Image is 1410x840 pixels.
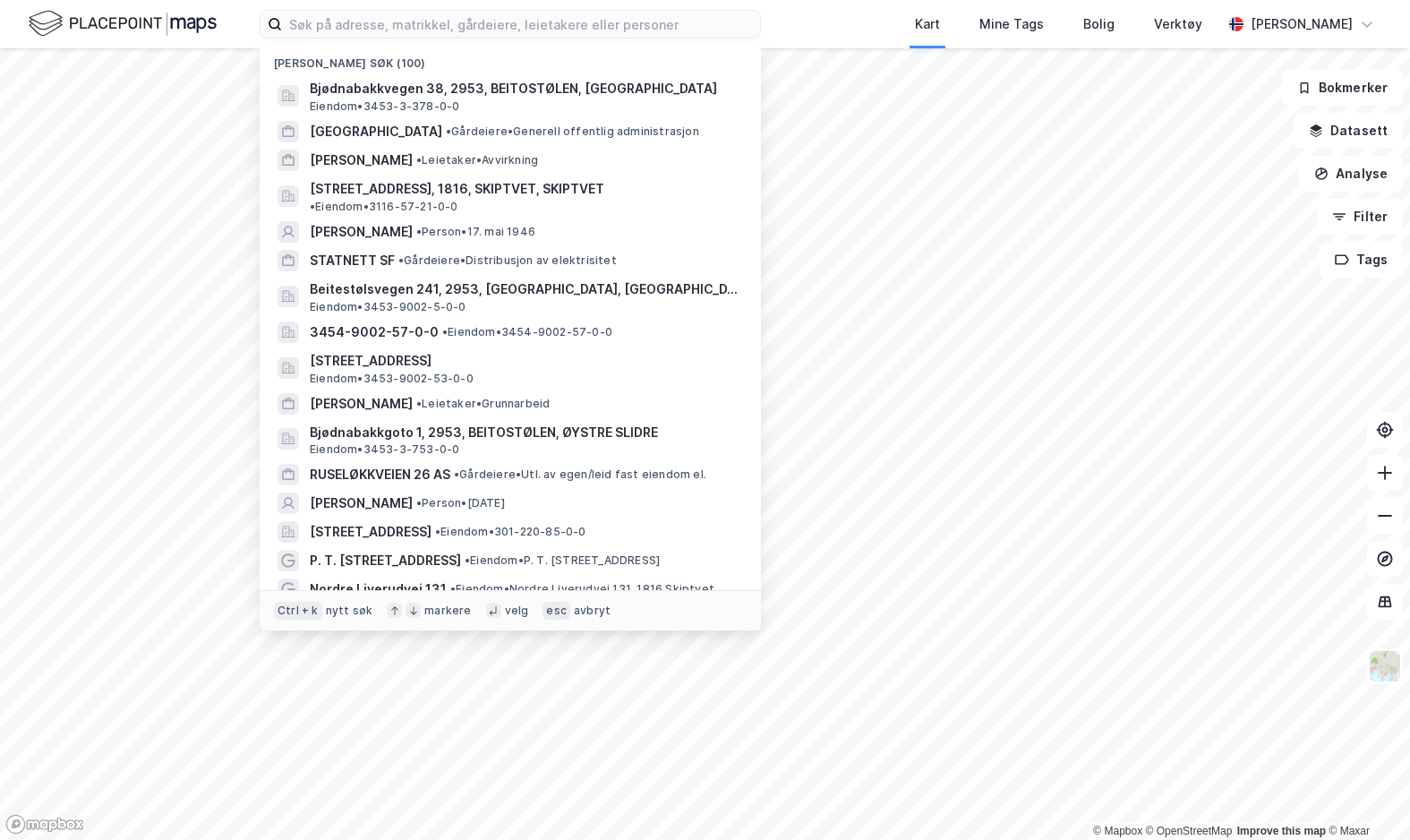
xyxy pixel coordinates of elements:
[416,153,538,167] span: Leietaker • Avvirkning
[310,393,413,415] span: [PERSON_NAME]
[260,42,761,74] div: [PERSON_NAME] søk (100)
[979,13,1044,35] div: Mine Tags
[1251,13,1353,35] div: [PERSON_NAME]
[416,397,422,410] span: •
[1093,825,1142,837] a: Mapbox
[310,550,461,571] span: P. T. [STREET_ADDRESS]
[1237,825,1326,837] a: Improve this map
[1294,113,1403,149] button: Datasett
[274,602,322,620] div: Ctrl + k
[1299,156,1403,192] button: Analyse
[435,525,586,539] span: Eiendom • 301-220-85-0-0
[442,325,612,339] span: Eiendom • 3454-9002-57-0-0
[416,397,550,411] span: Leietaker • Grunnarbeid
[1317,199,1403,235] button: Filter
[446,124,699,139] span: Gårdeiere • Generell offentlig administrasjon
[310,579,447,600] span: Nordre Liverudvei 131
[465,553,470,567] span: •
[326,604,373,618] div: nytt søk
[446,124,451,138] span: •
[29,8,217,39] img: logo.f888ab2527a4732fd821a326f86c7f29.svg
[310,121,442,142] span: [GEOGRAPHIC_DATA]
[1154,13,1202,35] div: Verktøy
[574,604,611,618] div: avbryt
[1282,70,1403,106] button: Bokmerker
[310,350,739,372] span: [STREET_ADDRESS]
[416,496,422,510] span: •
[310,200,315,213] span: •
[310,279,739,300] span: Beitestølsvegen 241, 2953, [GEOGRAPHIC_DATA], [GEOGRAPHIC_DATA]
[454,467,459,481] span: •
[450,582,456,596] span: •
[310,78,739,99] span: Bjødnabakkvegen 38, 2953, BEITOSTØLEN, [GEOGRAPHIC_DATA]
[543,602,570,620] div: esc
[310,250,395,271] span: STATNETT SF
[915,13,940,35] div: Kart
[1146,825,1233,837] a: OpenStreetMap
[310,493,413,514] span: [PERSON_NAME]
[1320,754,1410,840] iframe: Chat Widget
[310,200,458,214] span: Eiendom • 3116-57-21-0-0
[416,496,505,510] span: Person • [DATE]
[310,321,439,343] span: 3454-9002-57-0-0
[310,150,413,171] span: [PERSON_NAME]
[310,221,413,243] span: [PERSON_NAME]
[310,178,604,200] span: [STREET_ADDRESS], 1816, SKIPTVET, SKIPTVET
[1083,13,1115,35] div: Bolig
[435,525,440,538] span: •
[416,225,535,239] span: Person • 17. mai 1946
[310,464,450,485] span: RUSELØKKVEIEN 26 AS
[416,225,422,238] span: •
[450,582,714,596] span: Eiendom • Nordre Liverudvei 131, 1816 Skiptvet
[310,442,459,457] span: Eiendom • 3453-3-753-0-0
[465,553,660,568] span: Eiendom • P. T. [STREET_ADDRESS]
[310,422,739,443] span: Bjødnabakkgoto 1, 2953, BEITOSTØLEN, ØYSTRE SLIDRE
[1320,242,1403,278] button: Tags
[282,11,760,38] input: Søk på adresse, matrikkel, gårdeiere, leietakere eller personer
[1368,649,1402,683] img: Z
[505,604,529,618] div: velg
[442,325,448,339] span: •
[310,521,432,543] span: [STREET_ADDRESS]
[310,99,459,114] span: Eiendom • 3453-3-378-0-0
[454,467,706,482] span: Gårdeiere • Utl. av egen/leid fast eiendom el.
[424,604,471,618] div: markere
[310,372,474,386] span: Eiendom • 3453-9002-53-0-0
[416,153,422,167] span: •
[310,300,466,314] span: Eiendom • 3453-9002-5-0-0
[398,253,404,267] span: •
[5,814,84,835] a: Mapbox homepage
[398,253,617,268] span: Gårdeiere • Distribusjon av elektrisitet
